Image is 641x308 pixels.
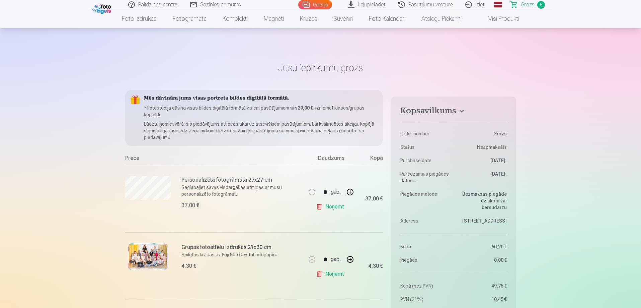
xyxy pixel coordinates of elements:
dt: Address [400,218,450,224]
a: Foto izdrukas [114,9,165,28]
a: Foto kalendāri [361,9,413,28]
dt: Kopā (bez PVN) [400,283,450,289]
div: gab. [331,184,341,200]
div: Daudzums [306,154,356,165]
a: Visi produkti [470,9,527,28]
a: Komplekti [215,9,256,28]
a: Noņemt [316,200,346,213]
dt: PVN (21%) [400,296,450,303]
div: 4,30 € [181,262,196,270]
p: Lūdzu, ņemiet vērā: šis piedāvājums attiecas tikai uz atsevišķiem pasūtījumiem. Lai kvalificētos ... [144,121,378,141]
a: Krūzes [292,9,325,28]
span: 6 [537,1,545,9]
dd: 0,00 € [457,257,507,263]
dd: 60,20 € [457,243,507,250]
dd: [DATE]. [457,157,507,164]
dd: 10,45 € [457,296,507,303]
span: Neapmaksāts [477,144,507,150]
dd: 49,75 € [457,283,507,289]
a: Fotogrāmata [165,9,215,28]
dd: Bezmaksas piegāde uz skolu vai bērnudārzu [457,191,507,211]
dt: Kopā [400,243,450,250]
h6: Personalizēta fotogrāmata 27x27 cm [181,176,302,184]
dt: Paredzamais piegādes datums [400,171,450,184]
p: Spilgtas krāsas uz Fuji Film Crystal fotopapīra [181,251,302,258]
div: 4,30 € [368,264,383,268]
span: Grozs [521,1,535,9]
dd: [STREET_ADDRESS] [457,218,507,224]
a: Noņemt [316,267,346,281]
button: Kopsavilkums [400,106,506,118]
div: Kopā [356,154,383,165]
p: Saglabājiet savas visdārgākās atmiņas ar mūsu personalizēto fotogrāmatu [181,184,302,197]
dt: Purchase date [400,157,450,164]
dt: Piegādes metode [400,191,450,211]
h6: Grupas fotoattēlu izdrukas 21x30 cm [181,243,302,251]
div: Prece [125,154,306,165]
dt: Piegāde [400,257,450,263]
dt: Order number [400,130,450,137]
dt: Status [400,144,450,150]
dd: [DATE]. [457,171,507,184]
div: 37,00 € [181,201,199,209]
b: 29,00 € [298,105,313,111]
a: Atslēgu piekariņi [413,9,470,28]
a: Magnēti [256,9,292,28]
a: Suvenīri [325,9,361,28]
h1: Jūsu iepirkumu grozs [125,62,516,74]
h5: Mēs dāvinām jums visas portreta bildes digitālā formātā. [144,95,378,102]
dd: Grozs [457,130,507,137]
div: 37,00 € [365,197,383,201]
p: * Fotostudija dāvina visus bildes digitālā formātā visiem pasūtījumiem virs , izniemot klases/gru... [144,105,378,118]
div: gab. [331,251,341,267]
img: /fa1 [92,3,113,14]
